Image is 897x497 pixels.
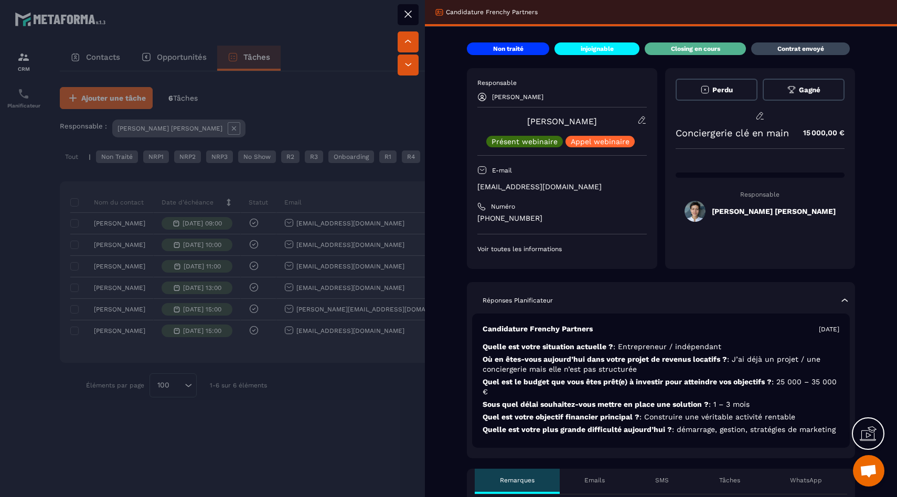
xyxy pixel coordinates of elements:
[819,325,839,333] p: [DATE]
[672,425,836,434] span: : démarrage, gestion, stratégies de marketing
[483,425,839,435] p: Quelle est votre plus grande difficulté aujourd’hui ?
[483,399,839,409] p: Sous quel délai souhaitez-vous mettre en place une solution ?
[793,123,845,143] p: 15 000,00 €
[446,8,538,16] p: Candidature Frenchy Partners
[719,476,740,484] p: Tâches
[492,93,543,101] p: [PERSON_NAME]
[493,45,524,53] p: Non traité
[500,476,535,484] p: Remarques
[492,138,558,145] p: Présent webinaire
[483,412,839,422] p: Quel est votre objectif financier principal ?
[584,476,605,484] p: Emails
[477,213,647,223] p: [PHONE_NUMBER]
[790,476,822,484] p: WhatsApp
[492,166,512,175] p: E-mail
[676,191,845,198] p: Responsable
[709,400,750,408] span: : 1 – 3 mois
[483,377,839,397] p: Quel est le budget que vous êtes prêt(e) à investir pour atteindre vos objectifs ?
[639,413,795,421] span: : Construire une véritable activité rentable
[777,45,824,53] p: Contrat envoyé
[477,79,647,87] p: Responsable
[483,354,839,374] p: Où en êtes-vous aujourd’hui dans votre projet de revenus locatifs ?
[483,342,839,352] p: Quelle est votre situation actuelle ?
[763,79,845,101] button: Gagné
[853,455,884,487] div: Ouvrir le chat
[483,296,553,305] p: Réponses Planificateur
[676,127,789,138] p: Conciergerie clé en main
[712,86,733,94] span: Perdu
[671,45,720,53] p: Closing en cours
[799,86,820,94] span: Gagné
[655,476,669,484] p: SMS
[527,116,597,126] a: [PERSON_NAME]
[581,45,614,53] p: injoignable
[477,245,647,253] p: Voir toutes les informations
[571,138,629,145] p: Appel webinaire
[483,324,593,334] p: Candidature Frenchy Partners
[477,182,647,192] p: [EMAIL_ADDRESS][DOMAIN_NAME]
[676,79,757,101] button: Perdu
[712,207,836,215] h5: [PERSON_NAME] [PERSON_NAME]
[491,202,515,211] p: Numéro
[613,342,721,351] span: : Entrepreneur / indépendant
